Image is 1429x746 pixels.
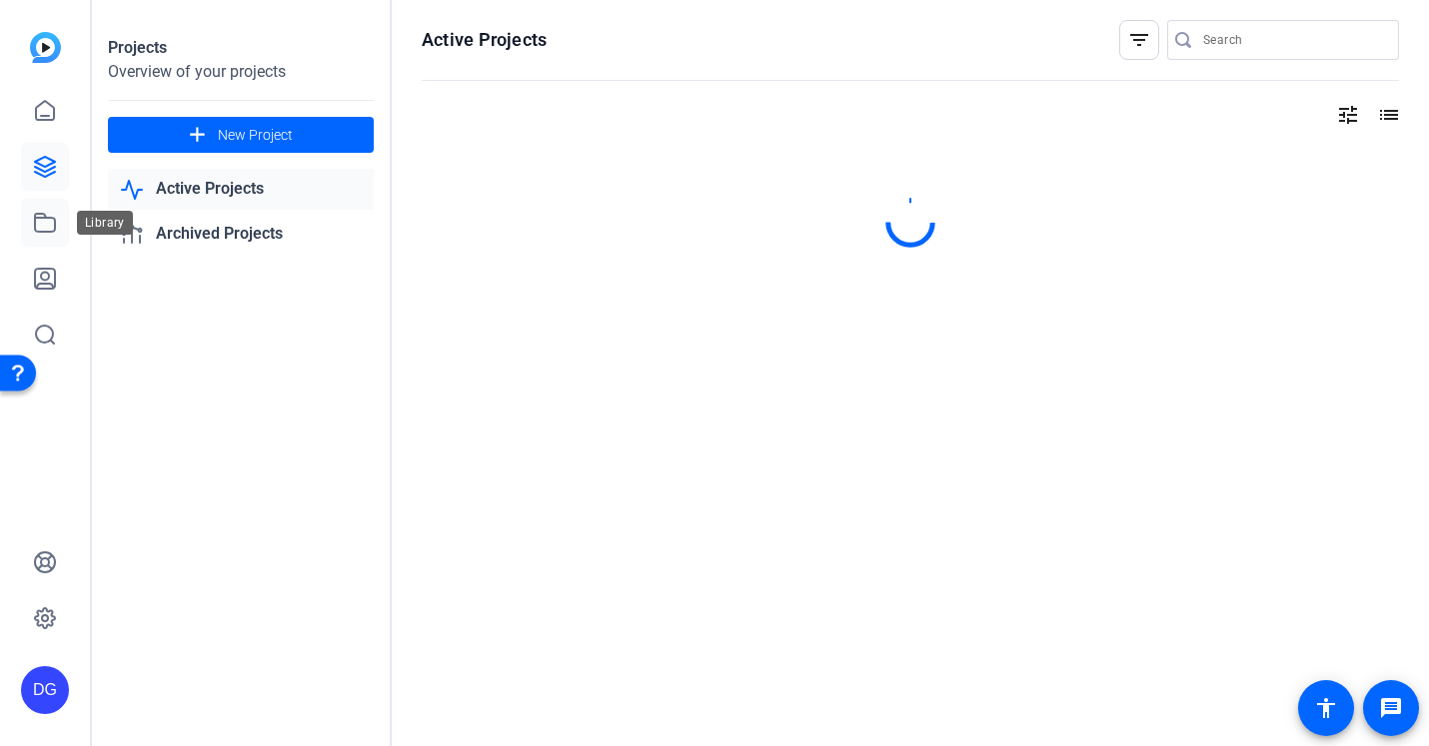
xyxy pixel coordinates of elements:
input: Search [1203,28,1383,52]
h1: Active Projects [422,28,547,52]
mat-icon: accessibility [1314,696,1338,720]
mat-icon: tune [1336,103,1360,127]
div: Projects [108,36,374,60]
button: New Project [108,117,374,153]
span: New Project [218,125,293,146]
mat-icon: list [1375,103,1399,127]
img: blue-gradient.svg [30,32,61,63]
mat-icon: filter_list [1127,28,1151,52]
a: Active Projects [108,169,374,210]
mat-icon: add [185,123,210,148]
div: Overview of your projects [108,60,374,84]
a: Archived Projects [108,214,374,255]
div: Library [77,211,133,235]
div: DG [21,666,69,714]
mat-icon: message [1379,696,1403,720]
